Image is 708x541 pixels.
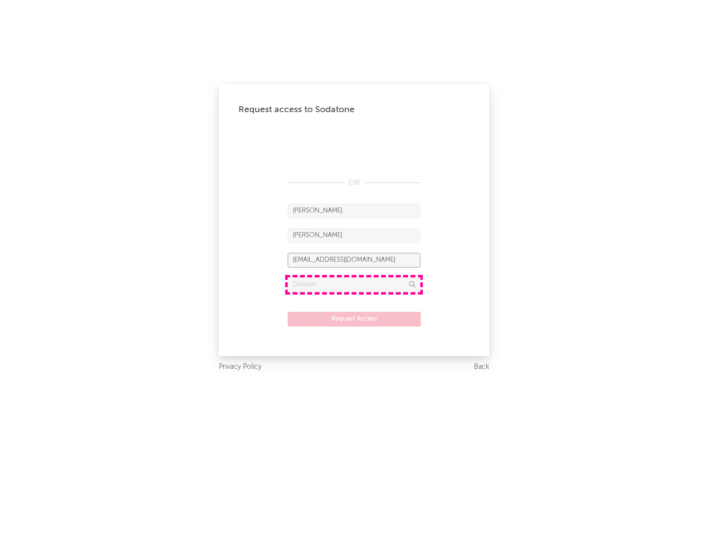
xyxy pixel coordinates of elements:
[288,312,421,327] button: Request Access
[219,361,262,373] a: Privacy Policy
[288,277,420,292] input: Division
[288,253,420,268] input: Email
[474,361,489,373] a: Back
[288,204,420,218] input: First Name
[238,104,470,116] div: Request access to Sodatone
[288,228,420,243] input: Last Name
[288,177,420,189] div: OR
